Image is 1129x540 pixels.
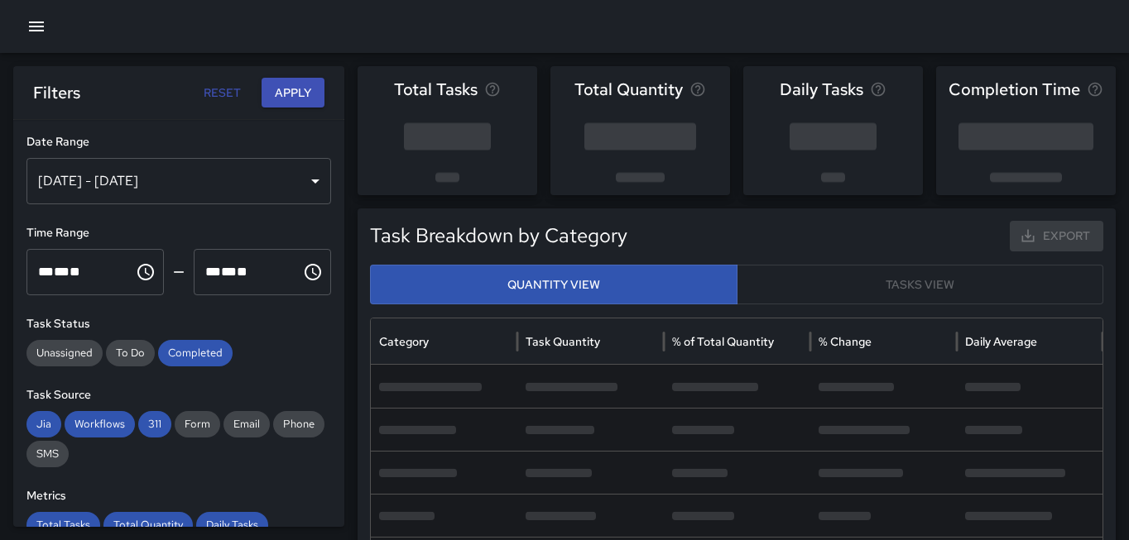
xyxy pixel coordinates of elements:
div: Total Quantity [103,512,193,538]
span: To Do [106,345,155,361]
span: Meridiem [237,265,247,278]
h6: Metrics [26,487,331,505]
div: % of Total Quantity [672,334,774,349]
span: SMS [26,446,69,462]
div: Email [223,411,270,437]
svg: Average time taken to complete tasks in the selected period, compared to the previous period. [1087,81,1103,98]
div: Jia [26,411,61,437]
span: Form [175,416,220,432]
span: Total Tasks [26,517,100,533]
span: Unassigned [26,345,103,361]
span: Minutes [221,265,237,278]
h6: Filters [33,79,80,106]
div: Workflows [65,411,135,437]
div: Daily Tasks [196,512,268,538]
button: Reset [195,78,248,108]
span: Workflows [65,416,135,432]
h6: Date Range [26,133,331,151]
svg: Total task quantity in the selected period, compared to the previous period. [689,81,706,98]
h6: Time Range [26,224,331,242]
svg: Total number of tasks in the selected period, compared to the previous period. [484,81,501,98]
div: Total Tasks [26,512,100,538]
div: SMS [26,441,69,467]
span: Jia [26,416,61,432]
div: Phone [273,411,324,437]
h5: Task Breakdown by Category [370,222,919,249]
span: Minutes [54,265,70,278]
div: 311 [138,411,171,437]
button: Choose time, selected time is 11:59 PM [296,256,329,289]
div: To Do [106,340,155,366]
span: Email [223,416,270,432]
button: Choose time, selected time is 12:00 AM [129,256,162,289]
svg: Average number of tasks per day in the selected period, compared to the previous period. [870,81,886,98]
div: % Change [819,334,872,349]
span: Phone [273,416,324,432]
div: Unassigned [26,340,103,366]
div: Category [379,334,429,349]
h6: Task Source [26,386,331,404]
span: Total Tasks [394,76,478,103]
div: [DATE] - [DATE] [26,158,331,204]
div: Daily Average [965,334,1037,349]
div: Form [175,411,220,437]
div: Completed [158,340,233,366]
div: Task Quantity [526,334,600,349]
span: Meridiem [70,265,80,278]
h6: Task Status [26,315,331,333]
span: Total Quantity [103,517,193,533]
span: Hours [205,265,221,278]
span: Total Quantity [574,76,683,103]
span: Completed [158,345,233,361]
span: Daily Tasks [780,76,863,103]
span: Completion Time [949,76,1080,103]
span: 311 [138,416,171,432]
span: Daily Tasks [196,517,268,533]
button: Apply [262,78,324,108]
span: Hours [38,265,54,278]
